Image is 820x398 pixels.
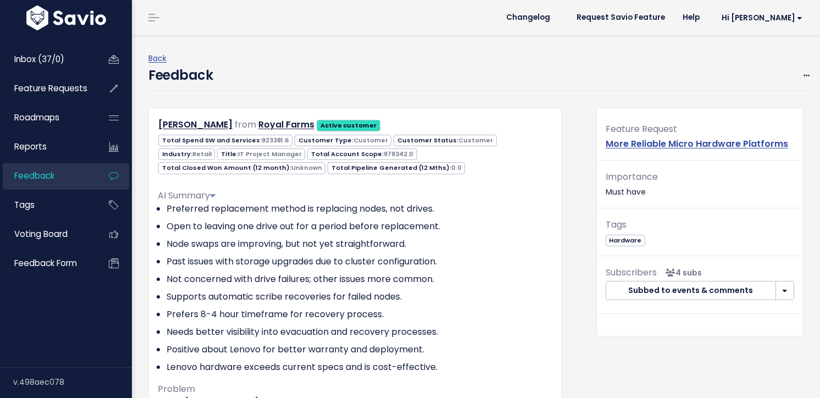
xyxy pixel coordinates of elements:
span: Customer [353,136,388,145]
a: Feedback form [3,251,91,276]
span: Total Spend SW and Services: [158,135,292,146]
a: Request Savio Feature [568,9,674,26]
span: 923381.6 [262,136,289,145]
a: Roadmaps [3,105,91,130]
span: IT Project Manager [238,150,302,158]
a: Feedback [3,163,91,189]
span: Unknown [291,163,322,172]
strong: Active customer [320,121,377,130]
img: logo-white.9d6f32f41409.svg [24,5,109,30]
a: Hi [PERSON_NAME] [708,9,811,26]
a: Tags [3,192,91,218]
p: Must have [606,169,794,199]
span: AI Summary [158,189,215,202]
span: Total Closed Won Amount (12 month): [158,162,325,174]
h4: Feedback [148,65,213,85]
li: Open to leaving one drive out for a period before replacement. [167,220,552,233]
span: from [235,118,256,131]
span: Feedback form [14,257,77,269]
button: Subbed to events & comments [606,281,776,301]
a: Voting Board [3,222,91,247]
span: Importance [606,170,658,183]
a: More Reliable Micro Hardware Platforms [606,137,788,150]
a: Reports [3,134,91,159]
span: Subscribers [606,266,657,279]
li: Supports automatic scribe recoveries for failed nodes. [167,290,552,303]
span: Voting Board [14,228,68,240]
a: [PERSON_NAME] [158,118,232,131]
span: Customer Type: [295,135,391,146]
div: v.498aec078 [13,368,132,396]
span: Industry: [158,148,215,160]
span: Feature Requests [14,82,87,94]
a: Feature Requests [3,76,91,101]
span: Retail [192,150,212,158]
li: Needs better visibility into evacuation and recovery processes. [167,325,552,339]
span: Changelog [506,14,550,21]
a: Hardware [606,234,645,245]
span: Customer [458,136,493,145]
span: Tags [14,199,35,211]
a: Inbox (37/0) [3,47,91,72]
span: Hardware [606,235,645,246]
li: Prefers 8-4 hour timeframe for recovery process. [167,308,552,321]
span: Tags [606,218,627,231]
span: 979342.0 [384,150,413,158]
span: Feedback [14,170,54,181]
a: Help [674,9,708,26]
li: Node swaps are improving, but not yet straightforward. [167,237,552,251]
span: Problem [158,383,195,395]
li: Past issues with storage upgrades due to cluster configuration. [167,255,552,268]
span: Reports [14,141,47,152]
span: Customer Status: [394,135,496,146]
span: Inbox (37/0) [14,53,64,65]
span: Total Account Scope: [307,148,417,160]
li: Positive about Lenovo for better warranty and deployment. [167,343,552,356]
li: Not concerned with drive failures; other issues more common. [167,273,552,286]
span: Hi [PERSON_NAME] [722,14,802,22]
span: Title: [217,148,305,160]
a: Back [148,53,167,64]
a: Royal Farms [258,118,314,131]
span: Roadmaps [14,112,59,123]
li: Preferred replacement method is replacing nodes, not drives. [167,202,552,215]
span: 0.0 [451,163,462,172]
li: Lenovo hardware exceeds current specs and is cost-effective. [167,361,552,374]
span: <p><strong>Subscribers</strong><br><br> - Thanh Rodke<br> - Danielle Herbert<br> - Kyle Mellander... [661,267,702,278]
span: Total Pipeline Generated (12 Mths): [328,162,465,174]
span: Feature Request [606,123,677,135]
